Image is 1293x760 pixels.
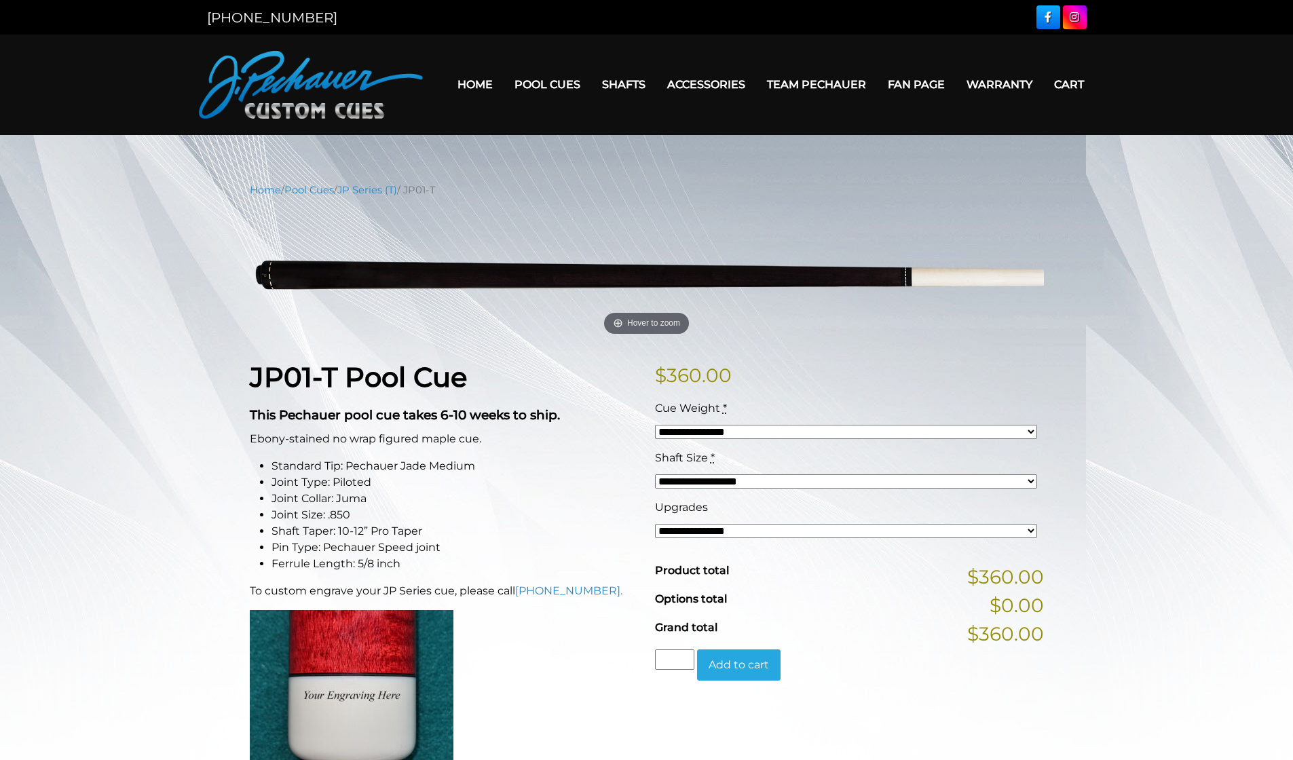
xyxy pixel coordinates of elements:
[284,184,334,196] a: Pool Cues
[250,184,281,196] a: Home
[990,591,1044,620] span: $0.00
[655,564,729,577] span: Product total
[271,491,639,507] li: Joint Collar: Juma
[967,620,1044,648] span: $360.00
[504,67,591,102] a: Pool Cues
[271,474,639,491] li: Joint Type: Piloted
[337,184,397,196] a: JP Series (T)
[967,563,1044,591] span: $360.00
[250,583,639,599] p: To custom engrave your JP Series cue, please call
[250,407,560,423] strong: This Pechauer pool cue takes 6-10 weeks to ship.
[250,208,1044,340] img: jp01-T-1.png
[447,67,504,102] a: Home
[250,431,639,447] p: Ebony-stained no wrap figured maple cue.
[655,621,717,634] span: Grand total
[591,67,656,102] a: Shafts
[250,360,467,394] strong: JP01-T Pool Cue
[656,67,756,102] a: Accessories
[207,9,337,26] a: [PHONE_NUMBER]
[655,501,708,514] span: Upgrades
[271,556,639,572] li: Ferrule Length: 5/8 inch
[655,451,708,464] span: Shaft Size
[655,364,667,387] span: $
[711,451,715,464] abbr: required
[515,584,622,597] a: [PHONE_NUMBER].
[697,649,781,681] button: Add to cart
[756,67,877,102] a: Team Pechauer
[877,67,956,102] a: Fan Page
[655,649,694,670] input: Product quantity
[723,402,727,415] abbr: required
[250,208,1044,340] a: Hover to zoom
[271,539,639,556] li: Pin Type: Pechauer Speed joint
[271,458,639,474] li: Standard Tip: Pechauer Jade Medium
[199,51,423,119] img: Pechauer Custom Cues
[956,67,1043,102] a: Warranty
[655,364,732,387] bdi: 360.00
[271,507,639,523] li: Joint Size: .850
[655,402,720,415] span: Cue Weight
[655,592,727,605] span: Options total
[250,183,1044,197] nav: Breadcrumb
[1043,67,1095,102] a: Cart
[271,523,639,539] li: Shaft Taper: 10-12” Pro Taper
